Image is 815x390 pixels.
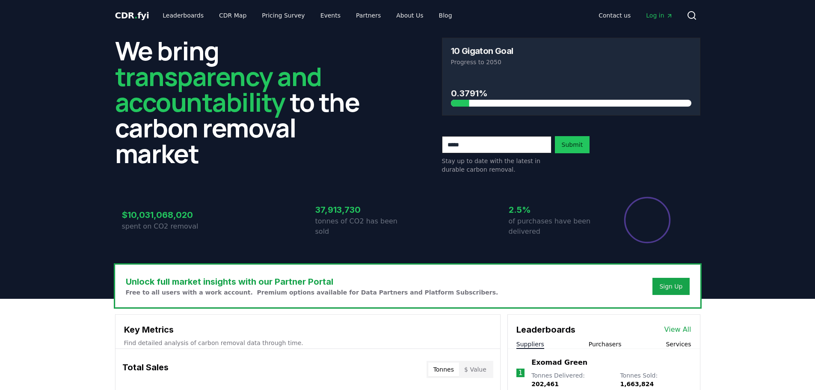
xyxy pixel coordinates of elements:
span: . [134,10,137,21]
button: Purchasers [589,340,622,348]
button: Tonnes [428,363,459,376]
h2: We bring to the carbon removal market [115,38,373,166]
p: Find detailed analysis of carbon removal data through time. [124,339,492,347]
h3: 37,913,730 [315,203,408,216]
h3: Total Sales [122,361,169,378]
a: CDR.fyi [115,9,149,21]
button: $ Value [459,363,492,376]
a: About Us [389,8,430,23]
button: Sign Up [652,278,689,295]
p: Tonnes Delivered : [531,371,611,388]
p: Tonnes Sold : [620,371,691,388]
a: Log in [639,8,679,23]
a: CDR Map [212,8,253,23]
h3: 2.5% [509,203,601,216]
h3: Leaderboards [516,323,575,336]
p: of purchases have been delivered [509,216,601,237]
h3: 0.3791% [451,87,691,100]
h3: Key Metrics [124,323,492,336]
a: Blog [432,8,459,23]
span: 1,663,824 [620,381,654,387]
h3: Unlock full market insights with our Partner Portal [126,275,498,288]
a: Exomad Green [531,357,587,368]
button: Services [666,340,691,348]
a: Pricing Survey [255,8,311,23]
p: spent on CO2 removal [122,221,214,232]
button: Suppliers [516,340,544,348]
div: Percentage of sales delivered [623,196,671,244]
p: Stay up to date with the latest in durable carbon removal. [442,157,551,174]
p: 1 [518,368,522,378]
a: Leaderboards [156,8,210,23]
span: Log in [646,11,673,20]
p: Free to all users with a work account. Premium options available for Data Partners and Platform S... [126,288,498,297]
nav: Main [592,8,679,23]
nav: Main [156,8,459,23]
a: Events [314,8,347,23]
span: CDR fyi [115,10,149,21]
span: transparency and accountability [115,59,322,119]
button: Submit [555,136,590,153]
span: 202,461 [531,381,559,387]
h3: 10 Gigaton Goal [451,47,513,55]
h3: $10,031,068,020 [122,208,214,221]
a: Partners [349,8,388,23]
p: tonnes of CO2 has been sold [315,216,408,237]
a: Contact us [592,8,637,23]
a: Sign Up [659,282,682,291]
p: Progress to 2050 [451,58,691,66]
a: View All [664,325,691,335]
